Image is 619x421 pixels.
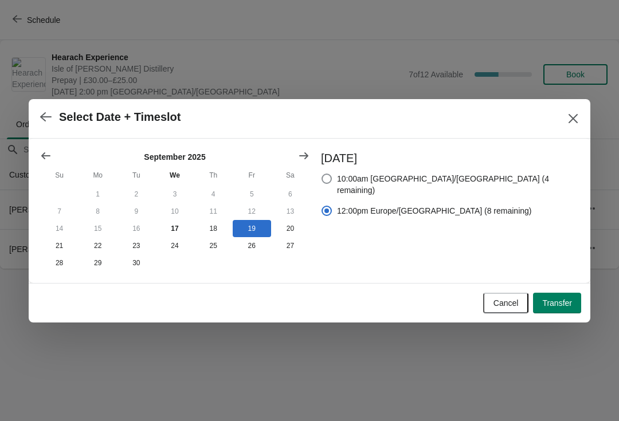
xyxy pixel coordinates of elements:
button: Tuesday September 2 2025 [117,186,155,203]
th: Saturday [271,165,309,186]
button: Monday September 22 2025 [79,237,117,254]
button: Friday September 26 2025 [233,237,271,254]
th: Tuesday [117,165,155,186]
button: Monday September 1 2025 [79,186,117,203]
span: Cancel [493,298,519,308]
button: Tuesday September 23 2025 [117,237,155,254]
button: Monday September 15 2025 [79,220,117,237]
h2: Select Date + Timeslot [59,111,181,124]
button: Tuesday September 16 2025 [117,220,155,237]
span: Transfer [542,298,572,308]
th: Monday [79,165,117,186]
button: Wednesday September 24 2025 [155,237,194,254]
button: Today Wednesday September 17 2025 [155,220,194,237]
button: Saturday September 6 2025 [271,186,309,203]
button: Wednesday September 3 2025 [155,186,194,203]
button: Friday September 5 2025 [233,186,271,203]
button: Show next month, October 2025 [293,145,314,166]
button: Thursday September 11 2025 [194,203,233,220]
th: Sunday [40,165,79,186]
button: Tuesday September 9 2025 [117,203,155,220]
button: Thursday September 25 2025 [194,237,233,254]
button: Cancel [483,293,529,313]
button: Saturday September 27 2025 [271,237,309,254]
button: Thursday September 4 2025 [194,186,233,203]
button: Show previous month, August 2025 [36,145,56,166]
th: Thursday [194,165,233,186]
button: Thursday September 18 2025 [194,220,233,237]
th: Wednesday [155,165,194,186]
button: Saturday September 20 2025 [271,220,309,237]
button: Sunday September 28 2025 [40,254,79,272]
button: Sunday September 7 2025 [40,203,79,220]
span: 10:00am [GEOGRAPHIC_DATA]/[GEOGRAPHIC_DATA] (4 remaining) [337,173,579,196]
button: Close [563,108,583,129]
button: Wednesday September 10 2025 [155,203,194,220]
button: Friday September 12 2025 [233,203,271,220]
button: Monday September 8 2025 [79,203,117,220]
button: Friday September 19 2025 [233,220,271,237]
span: 12:00pm Europe/[GEOGRAPHIC_DATA] (8 remaining) [337,205,532,217]
button: Monday September 29 2025 [79,254,117,272]
button: Saturday September 13 2025 [271,203,309,220]
button: Tuesday September 30 2025 [117,254,155,272]
button: Sunday September 14 2025 [40,220,79,237]
button: Sunday September 21 2025 [40,237,79,254]
button: Transfer [533,293,581,313]
h3: [DATE] [321,150,579,166]
th: Friday [233,165,271,186]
